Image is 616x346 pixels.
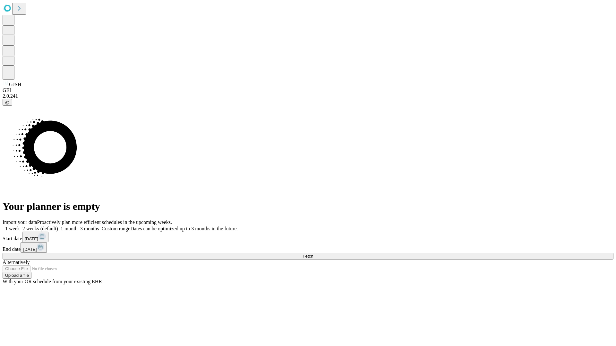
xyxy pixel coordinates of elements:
span: Proactively plan more efficient schedules in the upcoming weeks. [37,219,172,225]
span: 3 months [80,226,99,231]
h1: Your planner is empty [3,201,613,212]
span: Fetch [303,254,313,259]
div: Start date [3,232,613,242]
button: [DATE] [22,232,48,242]
span: With your OR schedule from your existing EHR [3,279,102,284]
span: [DATE] [25,236,38,241]
span: 1 month [61,226,78,231]
div: GEI [3,87,613,93]
span: GJSH [9,82,21,87]
div: 2.0.241 [3,93,613,99]
span: Dates can be optimized up to 3 months in the future. [130,226,238,231]
div: End date [3,242,613,253]
span: 1 week [5,226,20,231]
button: [DATE] [21,242,47,253]
span: 2 weeks (default) [22,226,58,231]
span: @ [5,100,10,105]
span: Custom range [102,226,130,231]
button: Fetch [3,253,613,259]
span: Alternatively [3,259,30,265]
span: Import your data [3,219,37,225]
button: Upload a file [3,272,31,279]
button: @ [3,99,12,106]
span: [DATE] [23,247,37,252]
